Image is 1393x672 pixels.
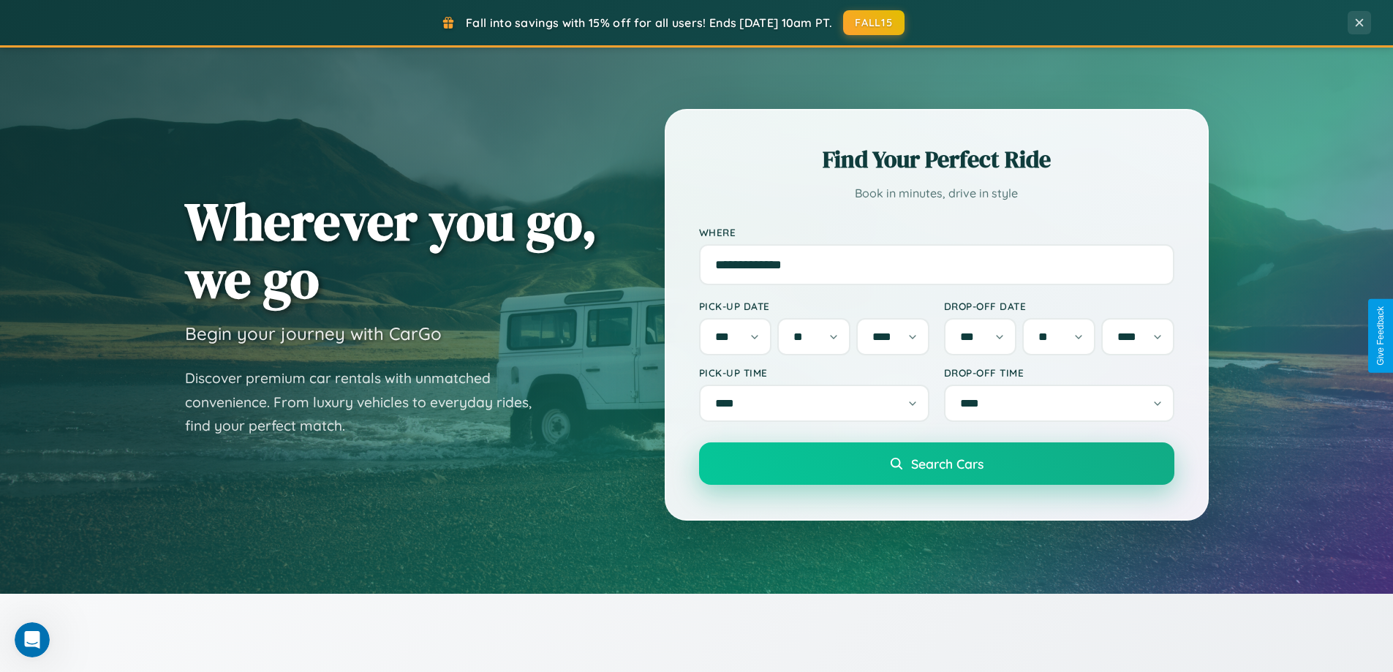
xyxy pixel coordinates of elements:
button: FALL15 [843,10,905,35]
label: Where [699,226,1174,238]
label: Pick-up Date [699,300,929,312]
h3: Begin your journey with CarGo [185,322,442,344]
label: Drop-off Time [944,366,1174,379]
label: Drop-off Date [944,300,1174,312]
span: Search Cars [911,456,984,472]
p: Discover premium car rentals with unmatched convenience. From luxury vehicles to everyday rides, ... [185,366,551,438]
h2: Find Your Perfect Ride [699,143,1174,175]
div: Give Feedback [1375,306,1386,366]
label: Pick-up Time [699,366,929,379]
h1: Wherever you go, we go [185,192,597,308]
button: Search Cars [699,442,1174,485]
p: Book in minutes, drive in style [699,183,1174,204]
iframe: Intercom live chat [15,622,50,657]
span: Fall into savings with 15% off for all users! Ends [DATE] 10am PT. [466,15,832,30]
